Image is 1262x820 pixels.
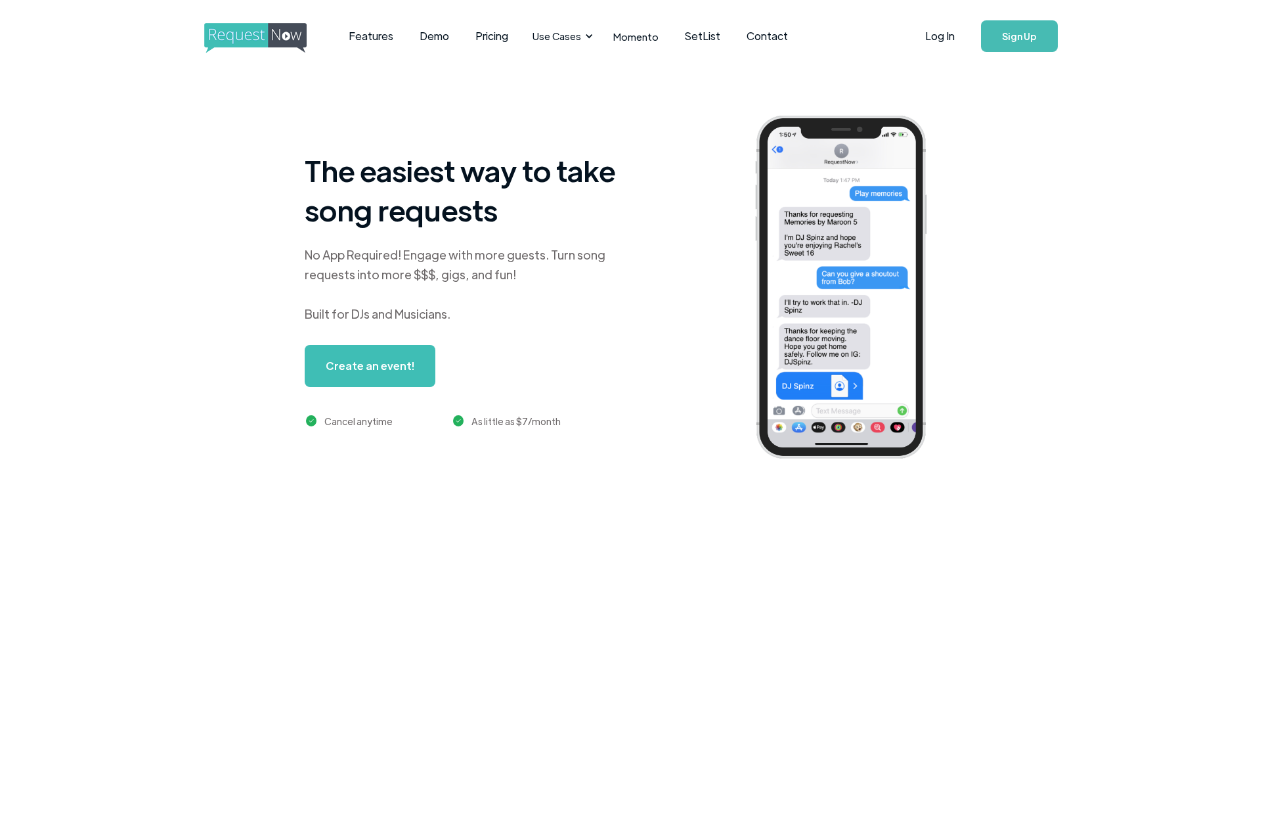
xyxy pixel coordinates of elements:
[525,16,597,57] div: Use Cases
[912,13,968,59] a: Log In
[453,415,464,426] img: green checkmark
[406,16,462,57] a: Demo
[204,23,331,53] img: requestnow logo
[981,20,1058,52] a: Sign Up
[306,415,317,426] img: green checkmark
[305,150,633,229] h1: The easiest way to take song requests
[305,345,435,387] a: Create an event!
[324,413,393,429] div: Cancel anytime
[462,16,521,57] a: Pricing
[600,17,672,56] a: Momento
[672,16,733,57] a: SetList
[733,16,801,57] a: Contact
[336,16,406,57] a: Features
[204,23,303,49] a: home
[471,413,561,429] div: As little as $7/month
[533,29,581,43] div: Use Cases
[305,245,633,324] div: No App Required! Engage with more guests. Turn song requests into more $$$, gigs, and fun! Built ...
[740,106,962,472] img: iphone screenshot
